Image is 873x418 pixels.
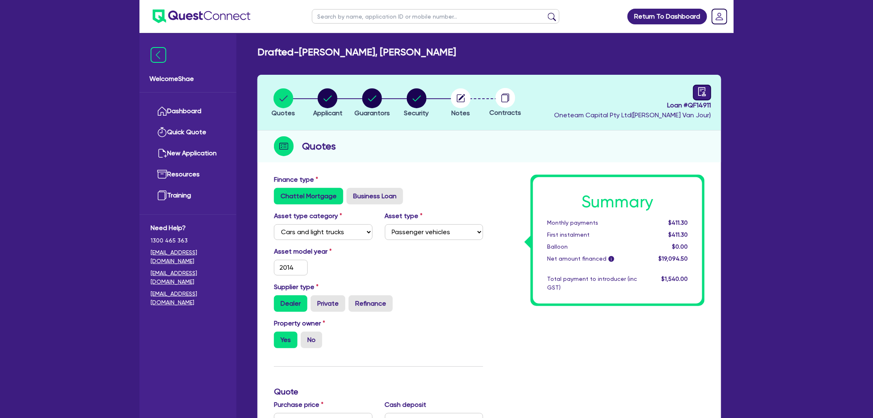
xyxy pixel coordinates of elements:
span: Welcome Shae [149,74,227,84]
h2: Drafted - [PERSON_NAME], [PERSON_NAME] [257,46,456,58]
div: Monthly payments [541,218,643,227]
label: Finance type [274,175,318,185]
label: Purchase price [274,400,323,410]
h3: Quote [274,387,483,397]
a: [EMAIL_ADDRESS][DOMAIN_NAME] [151,248,225,266]
a: Quick Quote [151,122,225,143]
button: Notes [451,88,471,119]
span: audit [698,87,707,96]
img: step-icon [274,136,294,156]
label: Asset type category [274,211,342,221]
span: Security [404,109,429,117]
a: Training [151,185,225,206]
label: Dealer [274,295,307,312]
div: Balloon [541,242,643,251]
span: $1,540.00 [662,275,688,282]
span: i [609,256,614,262]
a: Dashboard [151,101,225,122]
a: Dropdown toggle [709,6,730,27]
button: Guarantors [354,88,390,119]
a: [EMAIL_ADDRESS][DOMAIN_NAME] [151,290,225,307]
button: Security [404,88,429,119]
label: Asset model year [268,247,379,256]
input: Search by name, application ID or mobile number... [312,9,559,24]
label: Asset type [385,211,423,221]
img: resources [157,169,167,179]
span: Contracts [489,109,521,116]
div: Net amount financed [541,254,643,263]
img: quest-connect-logo-blue [153,9,250,23]
h1: Summary [547,192,688,212]
div: First instalment [541,230,643,239]
label: Yes [274,332,297,348]
a: audit [693,85,711,100]
label: Chattel Mortgage [274,188,343,204]
a: Return To Dashboard [628,9,707,24]
span: $411.30 [669,219,688,226]
button: Applicant [313,88,343,119]
img: quick-quote [157,127,167,137]
span: Oneteam Capital Pty Ltd ( [PERSON_NAME] Van Jour ) [554,111,711,119]
div: Total payment to introducer (inc GST) [541,275,643,292]
label: Cash deposit [385,400,427,410]
button: Quotes [271,88,295,119]
label: Business Loan [347,188,403,204]
img: icon-menu-close [151,47,166,63]
span: $411.30 [669,231,688,238]
span: $0.00 [672,243,688,250]
span: 1300 465 363 [151,236,225,245]
img: new-application [157,148,167,158]
h2: Quotes [302,139,336,154]
span: $19,094.50 [659,255,688,262]
span: Applicant [313,109,342,117]
label: Supplier type [274,282,319,292]
img: training [157,190,167,200]
span: Need Help? [151,223,225,233]
a: Resources [151,164,225,185]
span: Loan # QF14911 [554,100,711,110]
label: Property owner [274,318,325,328]
span: Notes [452,109,470,117]
label: No [301,332,322,348]
span: Quotes [271,109,295,117]
a: New Application [151,143,225,164]
label: Refinance [349,295,393,312]
a: [EMAIL_ADDRESS][DOMAIN_NAME] [151,269,225,286]
label: Private [311,295,345,312]
span: Guarantors [354,109,390,117]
